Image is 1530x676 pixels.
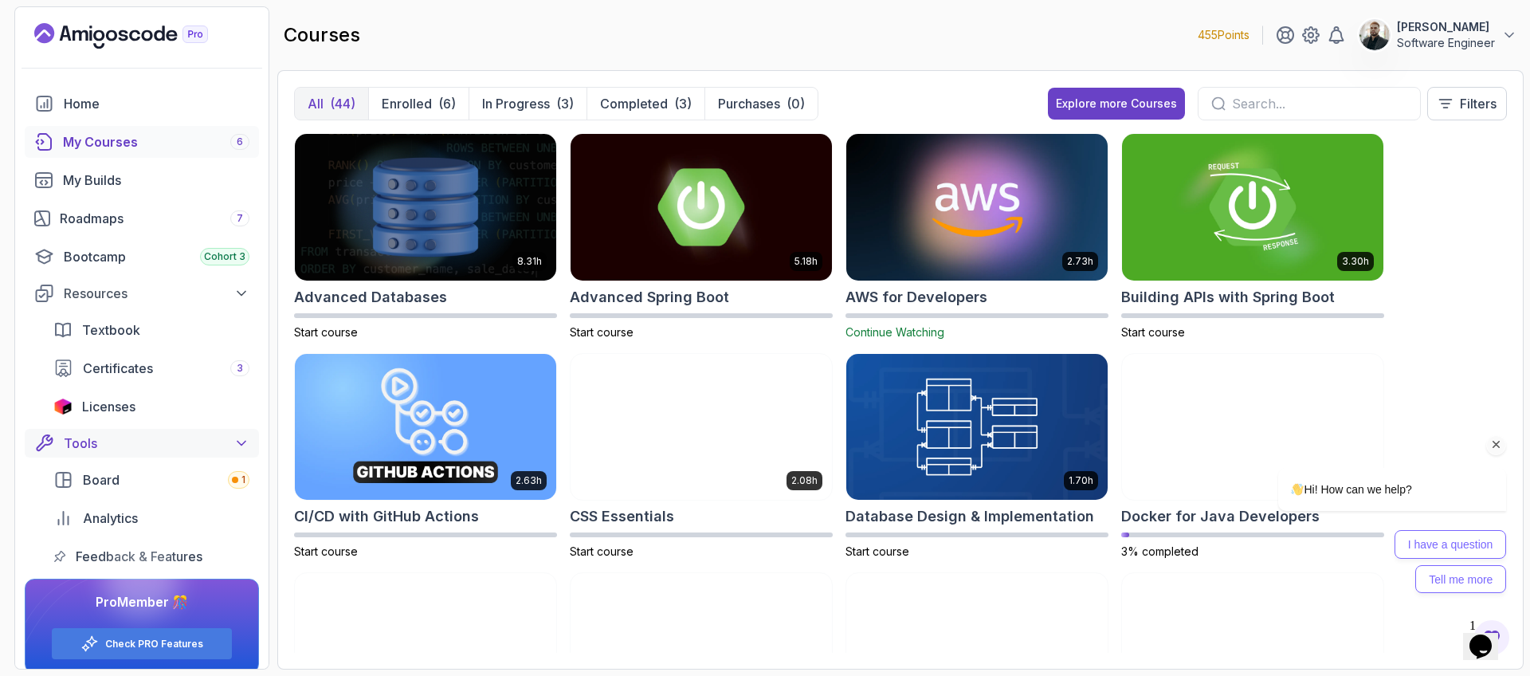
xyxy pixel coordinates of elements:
[469,88,586,120] button: In Progress(3)
[25,202,259,234] a: roadmaps
[83,359,153,378] span: Certificates
[600,94,668,113] p: Completed
[63,171,249,190] div: My Builds
[1048,88,1185,120] button: Explore more Courses
[294,325,358,339] span: Start course
[25,164,259,196] a: builds
[571,354,832,501] img: CSS Essentials card
[237,362,243,375] span: 3
[845,544,909,558] span: Start course
[1121,325,1185,339] span: Start course
[571,134,832,281] img: Advanced Spring Boot card
[1359,20,1390,50] img: user profile image
[1232,94,1407,113] input: Search...
[241,474,245,486] span: 1
[846,134,1108,281] img: AWS for Developers card
[1069,474,1093,487] p: 1.70h
[1121,286,1335,309] h2: Building APIs with Spring Boot
[1342,255,1369,268] p: 3.30h
[295,354,556,501] img: CI/CD with GitHub Actions card
[1056,96,1177,112] div: Explore more Courses
[438,94,456,113] div: (6)
[516,474,542,487] p: 2.63h
[845,133,1108,340] a: AWS for Developers card2.73hAWS for DevelopersContinue Watching
[1397,19,1495,35] p: [PERSON_NAME]
[570,544,634,558] span: Start course
[845,286,987,309] h2: AWS for Developers
[295,88,368,120] button: All(44)
[1122,134,1383,281] img: Building APIs with Spring Boot card
[63,132,249,151] div: My Courses
[704,88,818,120] button: Purchases(0)
[44,352,259,384] a: certificates
[1227,324,1514,604] iframe: chat widget
[1121,353,1384,560] a: Docker for Java Developers card1.45hDocker for Java Developers3% completed
[1067,255,1093,268] p: 2.73h
[308,94,324,113] p: All
[294,286,447,309] h2: Advanced Databases
[570,286,729,309] h2: Advanced Spring Boot
[586,88,704,120] button: Completed(3)
[64,284,249,303] div: Resources
[64,247,249,266] div: Bootcamp
[44,540,259,572] a: feedback
[76,547,202,566] span: Feedback & Features
[794,255,818,268] p: 5.18h
[845,505,1094,528] h2: Database Design & Implementation
[330,94,355,113] div: (44)
[294,544,358,558] span: Start course
[1122,354,1383,501] img: Docker for Java Developers card
[1121,544,1198,558] span: 3% completed
[25,126,259,158] a: courses
[1460,94,1497,113] p: Filters
[674,94,692,113] div: (3)
[53,399,73,415] img: jetbrains icon
[44,464,259,496] a: board
[204,250,245,263] span: Cohort 3
[64,434,249,453] div: Tools
[44,314,259,346] a: textbook
[82,320,140,340] span: Textbook
[44,502,259,534] a: analytics
[105,638,203,650] a: Check PRO Features
[846,354,1108,501] img: Database Design & Implementation card
[60,209,249,228] div: Roadmaps
[25,429,259,458] button: Tools
[237,136,243,148] span: 6
[83,509,138,528] span: Analytics
[25,279,259,308] button: Resources
[83,470,120,489] span: Board
[570,505,674,528] h2: CSS Essentials
[1427,87,1507,120] button: Filters
[295,134,556,281] img: Advanced Databases card
[25,88,259,120] a: home
[44,391,259,422] a: licenses
[1359,19,1517,51] button: user profile image[PERSON_NAME]Software Engineer
[294,505,479,528] h2: CI/CD with GitHub Actions
[284,22,360,48] h2: courses
[791,474,818,487] p: 2.08h
[556,94,574,113] div: (3)
[64,94,249,113] div: Home
[368,88,469,120] button: Enrolled(6)
[25,241,259,273] a: bootcamp
[382,94,432,113] p: Enrolled
[845,325,944,339] span: Continue Watching
[482,94,550,113] p: In Progress
[1397,35,1495,51] p: Software Engineer
[517,255,542,268] p: 8.31h
[718,94,780,113] p: Purchases
[51,627,233,660] button: Check PRO Features
[237,212,243,225] span: 7
[34,23,245,49] a: Landing page
[82,397,135,416] span: Licenses
[1198,27,1249,43] p: 455 Points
